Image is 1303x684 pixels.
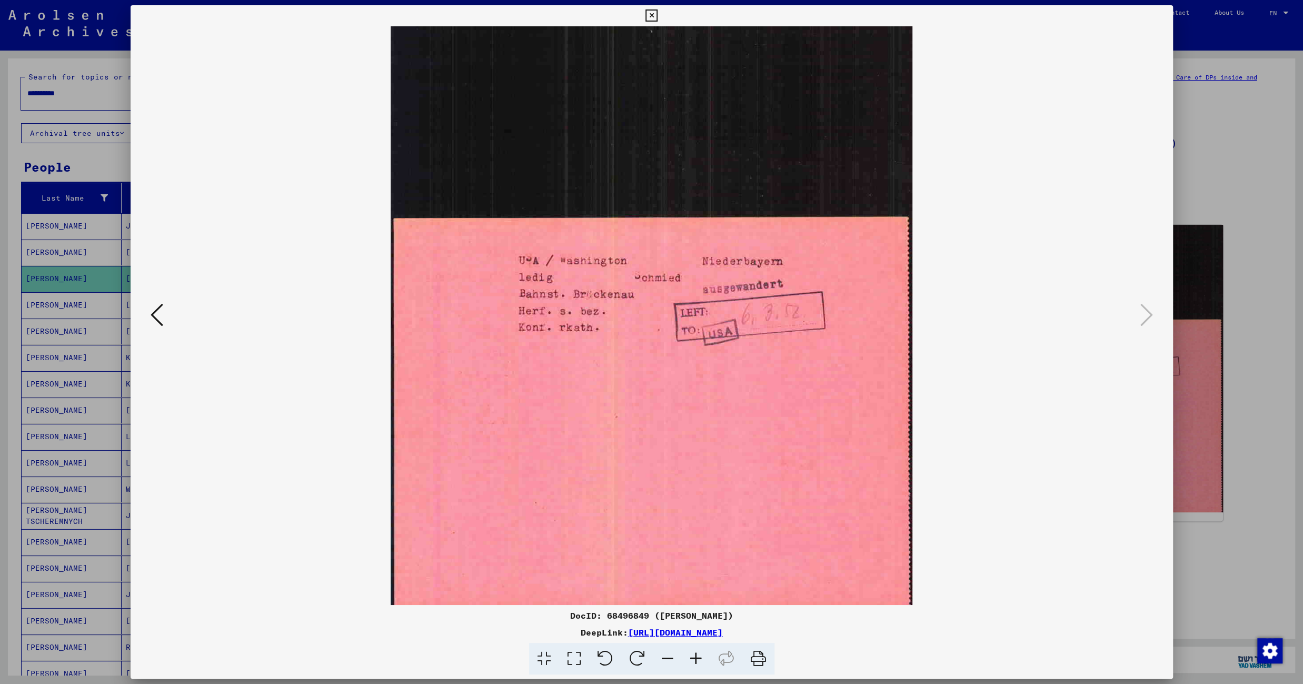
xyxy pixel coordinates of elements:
img: Change consent [1257,638,1282,663]
a: [URL][DOMAIN_NAME] [628,627,723,638]
div: Change consent [1257,638,1282,663]
img: 002.jpg [166,26,1137,605]
div: DocID: 68496849 ([PERSON_NAME]) [131,609,1173,622]
div: DeepLink: [131,626,1173,639]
